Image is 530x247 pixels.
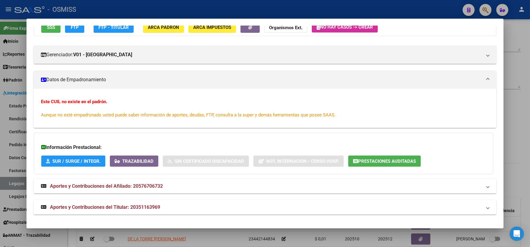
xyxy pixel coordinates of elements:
[312,22,378,32] button: No hay casos -> Crear
[148,25,179,30] span: ARCA Padrón
[41,144,486,151] h3: Información Prestacional:
[510,227,524,241] div: Open Intercom Messenger
[143,22,184,33] button: ARCA Padrón
[98,25,129,30] span: FTP - Titular
[71,25,79,30] span: FTP
[52,159,101,164] span: SUR / SURGE / INTEGR.
[73,51,132,58] strong: V01 - [GEOGRAPHIC_DATA]
[163,156,249,167] button: Sin Certificado Discapacidad
[266,159,339,164] span: Not. Internacion / Censo Hosp.
[50,204,160,210] span: Aportes y Contribuciones del Titular: 20351163969
[41,22,60,33] button: SSS
[122,159,153,164] span: Trazabilidad
[34,179,496,193] mat-expansion-panel-header: Aportes y Contribuciones del Afiliado: 20576706732
[47,25,55,30] span: SSS
[269,25,302,30] strong: Organismos Ext.
[264,22,307,33] button: Organismos Ext.
[41,112,336,118] span: Aunque no esté empadronado usted puede saber información de aportes, deudas, FTP, consulta a la s...
[34,89,496,128] div: Datos de Empadronamiento
[34,200,496,215] mat-expansion-panel-header: Aportes y Contribuciones del Titular: 20351163969
[188,22,236,33] button: ARCA Impuestos
[317,24,373,30] span: No hay casos -> Crear
[193,25,231,30] span: ARCA Impuestos
[65,22,84,33] button: FTP
[175,159,244,164] span: Sin Certificado Discapacidad
[41,51,482,58] mat-panel-title: Gerenciador:
[41,156,105,167] button: SUR / SURGE / INTEGR.
[94,22,134,33] button: FTP - Titular
[110,156,158,167] button: Trazabilidad
[50,183,163,189] span: Aportes y Contribuciones del Afiliado: 20576706732
[253,156,344,167] button: Not. Internacion / Censo Hosp.
[41,99,107,104] strong: Este CUIL no existe en el padrón.
[34,46,496,64] mat-expansion-panel-header: Gerenciador:V01 - [GEOGRAPHIC_DATA]
[358,159,416,164] span: Prestaciones Auditadas
[41,76,482,83] mat-panel-title: Datos de Empadronamiento
[348,156,421,167] button: Prestaciones Auditadas
[34,71,496,89] mat-expansion-panel-header: Datos de Empadronamiento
